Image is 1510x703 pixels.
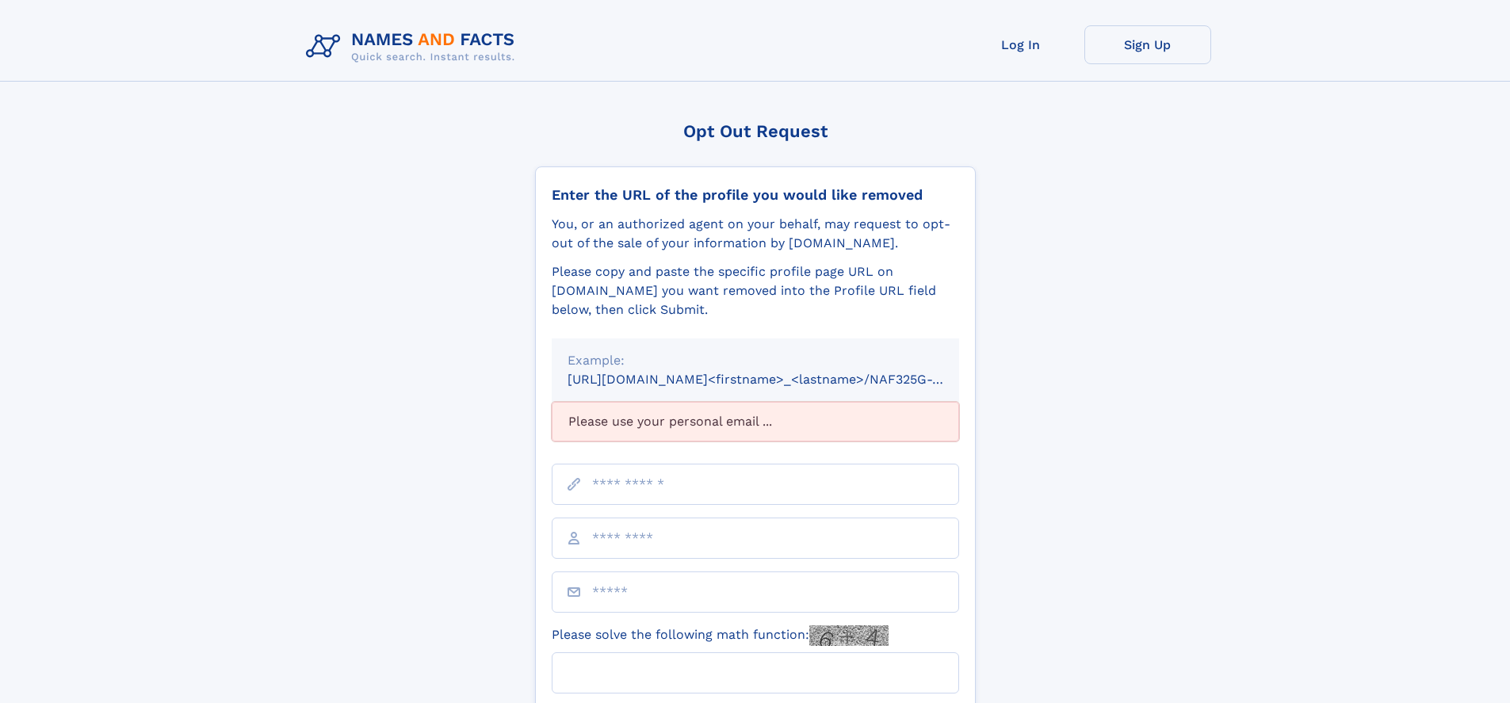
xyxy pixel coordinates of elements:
img: Logo Names and Facts [300,25,528,68]
a: Sign Up [1084,25,1211,64]
label: Please solve the following math function: [552,625,889,646]
div: Enter the URL of the profile you would like removed [552,186,959,204]
small: [URL][DOMAIN_NAME]<firstname>_<lastname>/NAF325G-xxxxxxxx [568,372,989,387]
div: You, or an authorized agent on your behalf, may request to opt-out of the sale of your informatio... [552,215,959,253]
div: Opt Out Request [535,121,976,141]
div: Example: [568,351,943,370]
a: Log In [958,25,1084,64]
div: Please use your personal email ... [552,402,959,441]
div: Please copy and paste the specific profile page URL on [DOMAIN_NAME] you want removed into the Pr... [552,262,959,319]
